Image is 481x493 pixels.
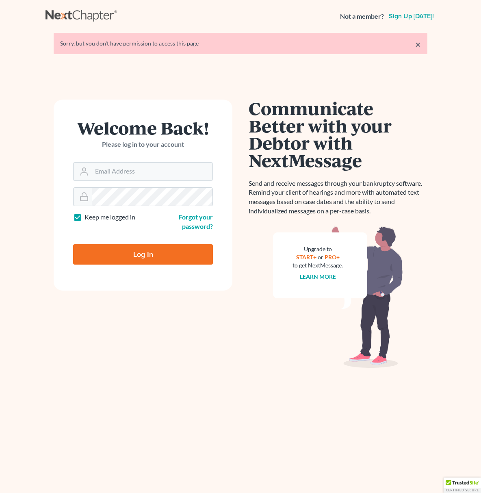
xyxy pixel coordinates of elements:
[273,226,403,368] img: nextmessage_bg-59042aed3d76b12b5cd301f8e5b87938c9018125f34e5fa2b7a6b67550977c72.svg
[340,12,384,21] strong: Not a member?
[292,261,343,269] div: to get NextMessage.
[249,179,427,216] p: Send and receive messages through your bankruptcy software. Remind your client of hearings and mo...
[296,254,316,261] a: START+
[249,100,427,169] h1: Communicate Better with your Debtor with NextMessage
[415,39,421,49] a: ×
[325,254,340,261] a: PRO+
[73,244,213,265] input: Log In
[60,39,421,48] div: Sorry, but you don't have permission to access this page
[179,213,213,230] a: Forgot your password?
[318,254,323,261] span: or
[300,273,336,280] a: Learn more
[292,245,343,253] div: Upgrade to
[73,119,213,137] h1: Welcome Back!
[92,163,212,180] input: Email Address
[73,140,213,149] p: Please log in to your account
[84,213,135,222] label: Keep me logged in
[444,478,481,493] div: TrustedSite Certified
[387,13,435,20] a: Sign up [DATE]!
